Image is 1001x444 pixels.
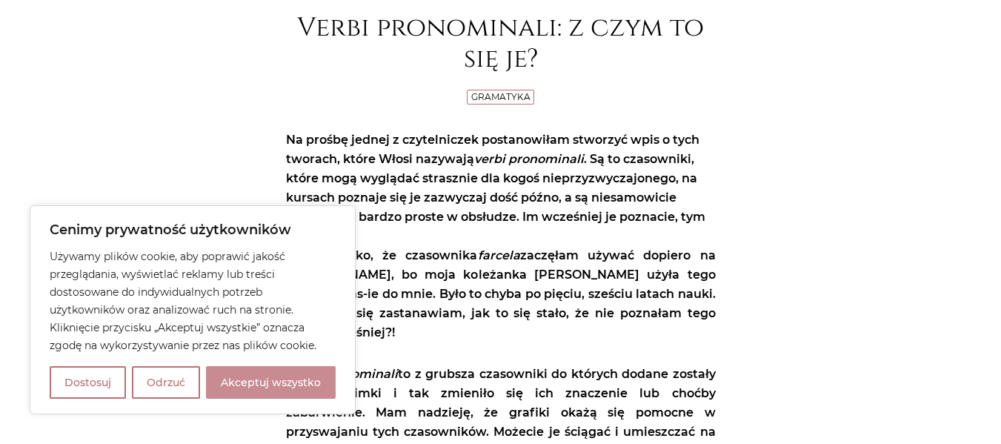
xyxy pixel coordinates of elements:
[132,366,200,399] button: Odrzuć
[474,152,584,166] em: verbi pronominali
[50,366,126,399] button: Dostosuj
[286,133,705,243] strong: Na prośbę jednej z czytelniczek postanowiłam stworzyć wpis o tych tworach, które Włosi nazywają ....
[50,248,336,354] p: Używamy plików cookie, aby poprawić jakość przeglądania, wyświetlać reklamy lub treści dostosowan...
[50,221,336,239] p: Cenimy prywatność użytkowników
[206,366,336,399] button: Akceptuj wszystko
[471,91,531,102] a: Gramatyka
[286,13,716,75] h1: Verbi pronominali: z czym to się je?
[478,248,520,262] em: farcela
[286,246,716,342] p: Dodam tylko, że czasownika zaczęłam używać dopiero na [PERSON_NAME], bo moja koleżanka [PERSON_NA...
